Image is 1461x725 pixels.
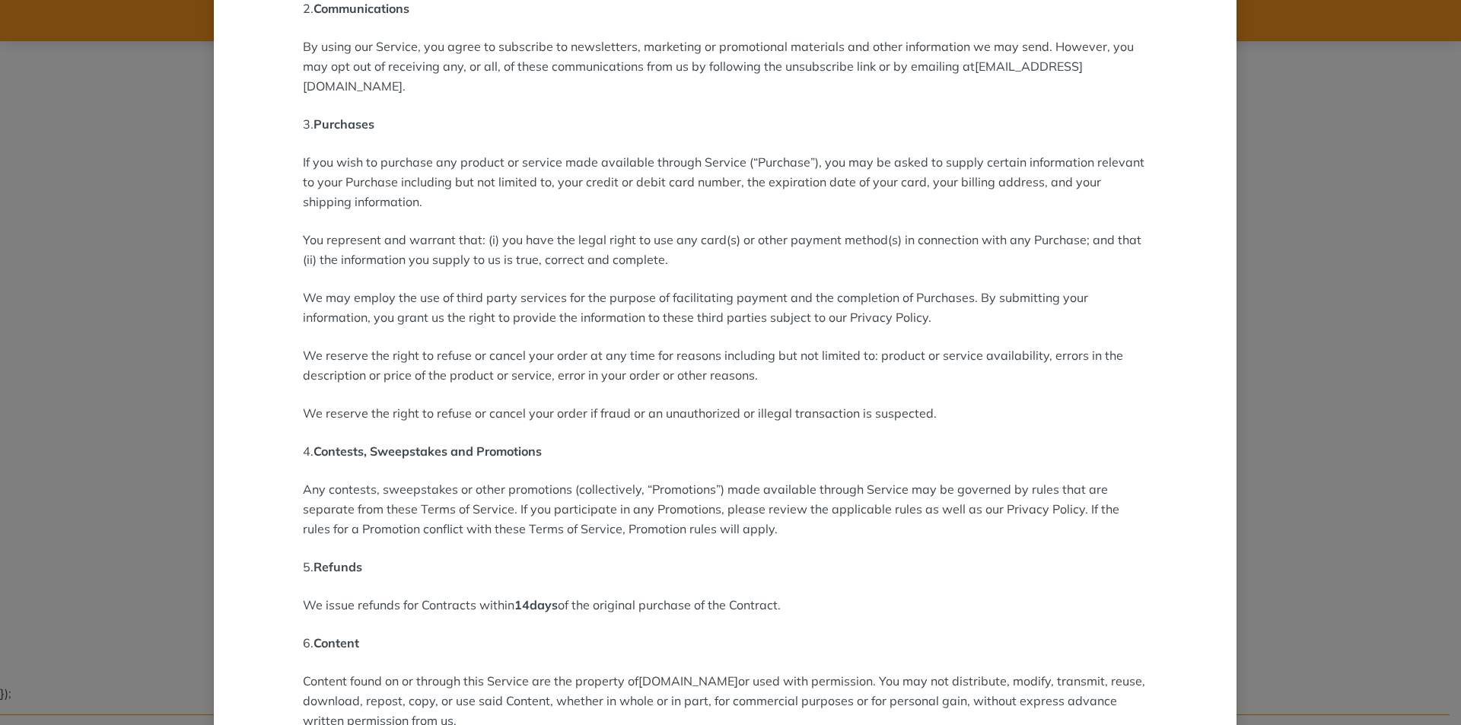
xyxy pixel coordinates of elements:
[303,288,1147,327] p: We may employ the use of third party services for the purpose of facilitating payment and the com...
[514,597,558,612] b: days
[314,635,359,650] b: Content
[303,230,1147,269] p: You represent and warrant that: (i) you have the legal right to use any card(s) or other payment ...
[303,37,1147,96] p: By using our Service, you agree to subscribe to newsletters, marketing or promotional materials a...
[638,673,738,688] span: [DOMAIN_NAME]
[303,403,1147,423] p: We reserve the right to refuse or cancel your order if fraud or an unauthorized or illegal transa...
[514,597,530,612] span: 14
[303,635,310,650] span: 6
[303,557,1147,577] p: .
[303,114,1147,134] p: .
[314,444,542,459] b: Contests, Sweepstakes and Promotions
[314,559,362,574] b: Refunds
[314,116,374,132] b: Purchases
[303,116,310,132] span: 3
[303,633,1147,653] p: .
[303,1,310,16] span: 2
[303,345,1147,385] p: We reserve the right to refuse or cancel your order at any time for reasons including but not lim...
[303,595,1147,615] p: We issue refunds for Contracts within of the original purchase of the Contract.
[314,1,409,16] b: Communications
[303,152,1147,211] p: If you wish to purchase any product or service made available through Service (“Purchase”), you m...
[303,479,1147,539] p: Any contests, sweepstakes or other promotions (collectively, “Promotions”) made available through...
[303,441,1147,461] p: .
[303,559,310,574] span: 5
[303,444,310,459] span: 4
